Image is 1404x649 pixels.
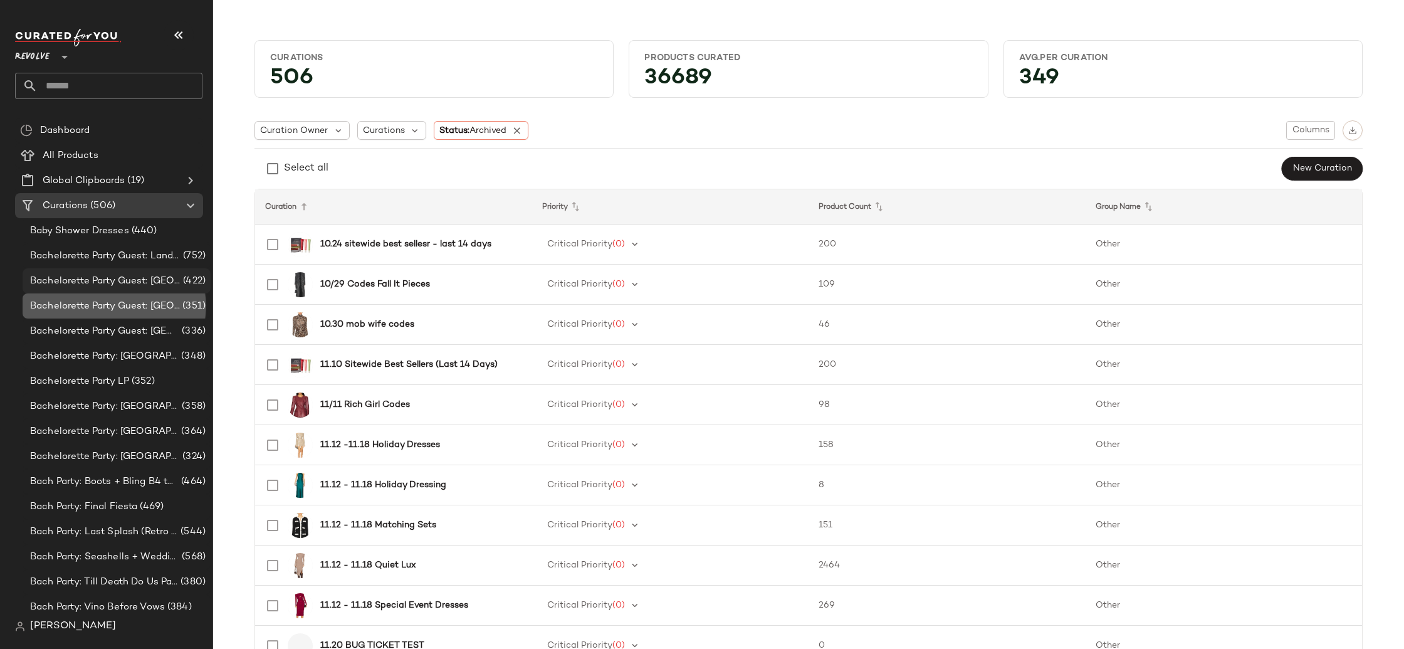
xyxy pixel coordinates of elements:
b: 10.24 sitewide best sellesr - last 14 days [320,238,491,251]
span: (440) [129,224,157,238]
span: Critical Priority [547,480,612,490]
td: 151 [809,505,1086,546]
span: (752) [181,249,206,263]
span: Archived [469,126,506,135]
span: Bachelorette Party: [GEOGRAPHIC_DATA] [30,349,179,364]
span: Bach Party: Till Death Do Us Party [30,575,178,589]
span: (0) [612,280,625,289]
span: Bachelorette Party Guest: [GEOGRAPHIC_DATA] [30,274,181,288]
img: ASTR-WD632_V1.jpg [288,553,313,578]
td: Other [1086,305,1363,345]
b: 11.12 - 11.18 Holiday Dressing [320,478,446,492]
span: Status: [439,124,506,137]
span: (0) [612,601,625,610]
span: (358) [179,399,206,414]
span: Critical Priority [547,520,612,530]
img: svg%3e [1348,126,1357,135]
img: LOVF-WD4279_V1.jpg [288,433,313,458]
div: 36689 [634,69,982,92]
span: (324) [180,450,206,464]
span: (352) [129,374,155,389]
span: All Products [43,149,98,163]
span: Global Clipboards [43,174,125,188]
span: (422) [181,274,206,288]
span: New Curation [1292,164,1352,174]
span: Bachelorette Party: [GEOGRAPHIC_DATA] [30,399,179,414]
td: 98 [809,385,1086,425]
span: Curations [43,199,88,213]
b: 11/11 Rich Girl Codes [320,398,410,411]
td: Other [1086,425,1363,465]
span: Bach Party: Final Fiesta [30,500,137,514]
span: (384) [165,600,192,615]
span: (336) [179,324,206,339]
th: Curation [255,189,532,224]
img: SMAD-WD242_V1.jpg [288,473,313,498]
img: AEXR-WO9_V1.jpg [288,393,313,418]
td: Other [1086,465,1363,505]
span: Bachelorette Party LP [30,374,129,389]
td: 2464 [809,546,1086,586]
td: Other [1086,224,1363,265]
img: LOVF-WS3027_V1.jpg [288,312,313,337]
div: Products Curated [644,52,972,64]
span: (0) [612,360,625,369]
td: 200 [809,224,1086,265]
span: (0) [612,440,625,450]
div: 506 [260,69,608,92]
img: BARD-WD445_V1.jpg [288,593,313,618]
img: svg%3e [15,621,25,631]
span: Columns [1292,125,1329,135]
span: (0) [612,520,625,530]
img: 4THR-WO3_V1.jpg [288,272,313,297]
img: MALR-WK276_V1.jpg [288,513,313,538]
button: New Curation [1282,157,1363,181]
span: Bach Party: Vino Before Vows [30,600,165,615]
span: Critical Priority [547,440,612,450]
span: Critical Priority [547,320,612,329]
b: 11.10 Sitewide Best Sellers (Last 14 Days) [320,358,498,371]
span: (351) [180,299,206,314]
span: Curation Owner [260,124,328,137]
span: Critical Priority [547,400,612,409]
span: Critical Priority [547,360,612,369]
td: 8 [809,465,1086,505]
span: Dashboard [40,124,90,138]
span: (0) [612,320,625,329]
th: Priority [532,189,809,224]
span: (544) [178,525,206,539]
span: (0) [612,561,625,570]
span: (0) [612,400,625,409]
th: Product Count [809,189,1086,224]
td: Other [1086,265,1363,305]
img: SUMR-WU65_V1.jpg [288,352,313,377]
td: 46 [809,305,1086,345]
td: 269 [809,586,1086,626]
span: Critical Priority [547,240,612,249]
span: (0) [612,480,625,490]
span: Critical Priority [547,280,612,289]
span: Bachelorette Party: [GEOGRAPHIC_DATA] [30,450,180,464]
b: 10/29 Codes Fall It Pieces [320,278,430,291]
td: Other [1086,546,1363,586]
td: 158 [809,425,1086,465]
b: 11.12 - 11.18 Matching Sets [320,519,436,532]
span: Critical Priority [547,601,612,610]
img: SUMR-WU65_V1.jpg [288,232,313,257]
b: 11.12 -11.18 Holiday Dresses [320,438,440,451]
span: (348) [179,349,206,364]
span: Curations [363,124,405,137]
span: Bachelorette Party Guest: [GEOGRAPHIC_DATA] [30,299,180,314]
td: 200 [809,345,1086,385]
span: (364) [179,425,206,439]
img: cfy_white_logo.C9jOOHJF.svg [15,29,122,46]
b: 10.30 mob wife codes [320,318,414,331]
div: 349 [1009,69,1357,92]
div: Avg.per Curation [1019,52,1347,64]
span: Bach Party: Boots + Bling B4 the Ring [30,475,179,489]
th: Group Name [1086,189,1363,224]
span: (0) [612,240,625,249]
span: (568) [179,550,206,564]
img: svg%3e [20,124,33,137]
td: Other [1086,505,1363,546]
